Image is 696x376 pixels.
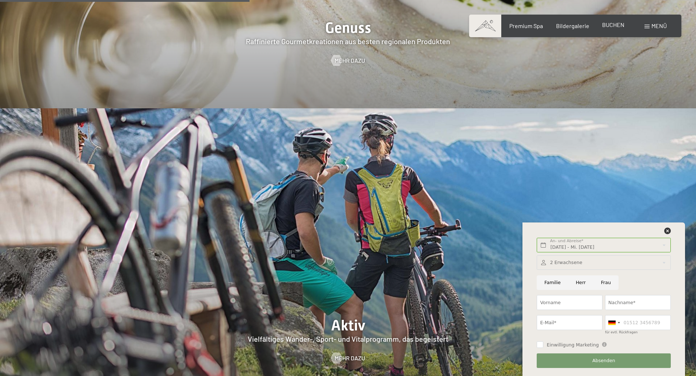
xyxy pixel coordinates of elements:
span: Einwilligung Marketing [547,342,599,348]
button: Absenden [537,353,670,368]
a: Mehr dazu [331,57,365,65]
a: Mehr dazu [331,354,365,362]
span: Menü [651,22,667,29]
a: BUCHEN [602,21,624,28]
label: für evtl. Rückfragen [605,330,638,334]
span: Absenden [592,357,615,364]
span: Mehr dazu [335,57,365,65]
span: Mehr dazu [335,354,365,362]
input: 01512 3456789 [605,315,671,330]
a: Premium Spa [509,22,543,29]
a: Bildergalerie [556,22,589,29]
div: Germany (Deutschland): +49 [605,315,622,330]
